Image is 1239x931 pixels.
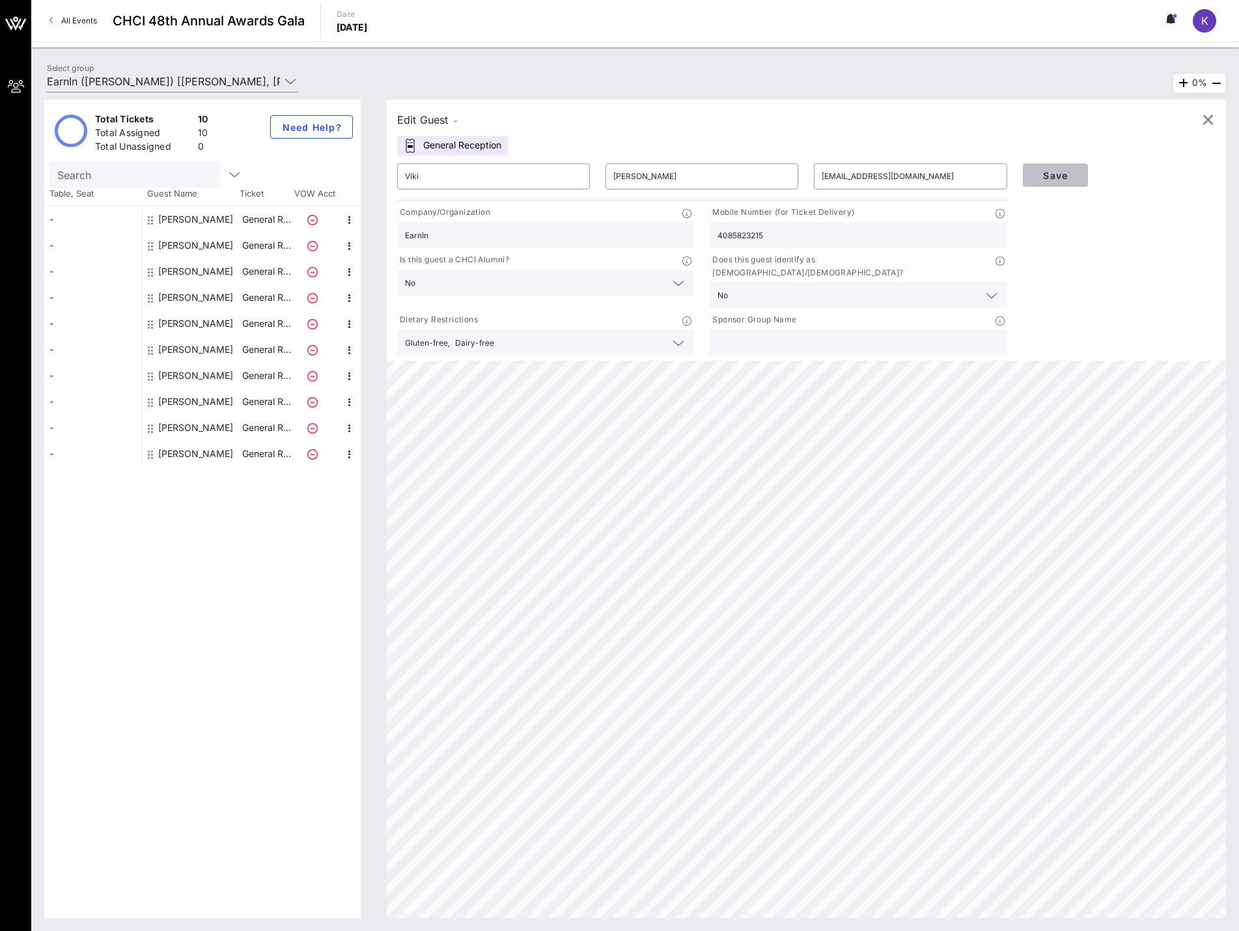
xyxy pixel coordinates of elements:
div: 10 [198,113,208,129]
p: Is this guest a CHCI Alumni? [397,253,509,267]
div: Fernando Orozco [158,206,233,232]
p: General R… [240,415,292,441]
p: Dietary Restrictions [397,313,478,327]
span: All Events [61,16,97,25]
p: General R… [240,363,292,389]
div: Jazmin Salinas [158,232,233,258]
span: - [454,116,458,126]
div: - [44,258,142,285]
label: Select group [47,63,94,73]
input: Email* [822,166,999,187]
p: General R… [240,232,292,258]
span: VOW Acct [292,188,337,201]
p: General R… [240,206,292,232]
div: - [44,232,142,258]
input: Last Name* [613,166,790,187]
div: Total Tickets [95,113,193,129]
span: K [1201,14,1208,27]
div: 0 [198,140,208,156]
div: Total Assigned [95,126,193,143]
span: Table, Seat [44,188,142,201]
div: General Reception [397,136,508,156]
p: Date [337,8,368,21]
div: No [397,270,694,296]
p: General R… [240,285,292,311]
input: First Name* [405,166,582,187]
div: - [44,389,142,415]
div: 0% [1173,74,1226,93]
p: Sponsor Group Name [710,313,796,327]
p: Company/Organization [397,206,490,219]
div: K [1193,9,1216,33]
div: Kimberly Ngiangia [158,285,233,311]
div: - [44,311,142,337]
button: Save [1023,163,1088,187]
div: No [717,291,728,300]
div: Edit Guest [397,111,458,129]
span: CHCI 48th Annual Awards Gala [113,11,305,31]
span: Save [1033,170,1078,181]
div: - [44,285,142,311]
div: Nakia Blackwell [158,389,233,415]
a: All Events [42,10,105,31]
p: General R… [240,389,292,415]
span: Ticket [240,188,292,201]
div: Dairy-free [455,339,494,348]
p: General R… [240,337,292,363]
p: Does this guest identify as [DEMOGRAPHIC_DATA]/[DEMOGRAPHIC_DATA]? [710,253,995,279]
p: General R… [240,441,292,467]
div: Kyle George [158,337,233,363]
div: - [44,363,142,389]
div: John Jacob Kaufman [158,258,233,285]
p: General R… [240,258,292,285]
div: Lana Lawson [158,363,233,389]
p: [DATE] [337,21,368,34]
div: - [44,441,142,467]
div: Viki Lin [158,441,233,467]
div: Total Unassigned [95,140,193,156]
p: Mobile Number (for Ticket Delivery) [710,206,854,219]
button: Need Help? [270,115,353,139]
span: Guest Name [142,188,240,201]
div: Kristina Hathaway [158,311,233,337]
div: - [44,337,142,363]
div: Gluten-free, [405,339,450,348]
div: No [405,279,415,288]
div: Patrick Lemond [158,415,233,441]
div: - [44,415,142,441]
span: Need Help? [281,122,342,133]
div: No [710,282,1007,308]
p: General R… [240,311,292,337]
div: 10 [198,126,208,143]
div: - [44,206,142,232]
